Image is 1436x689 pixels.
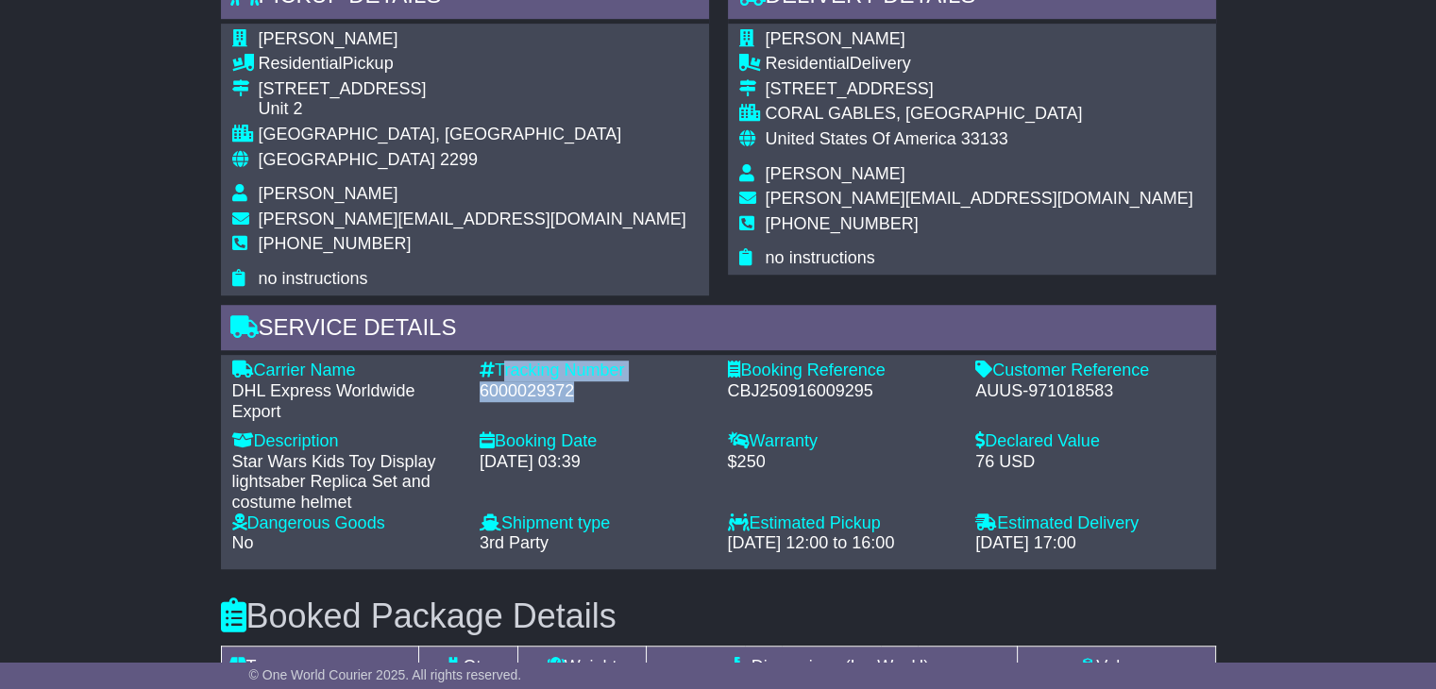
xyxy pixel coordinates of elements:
[766,164,905,183] span: [PERSON_NAME]
[259,269,368,288] span: no instructions
[518,647,647,688] td: Weight
[480,431,709,452] div: Booking Date
[232,431,462,452] div: Description
[766,79,1193,100] div: [STREET_ADDRESS]
[766,129,956,148] span: United States Of America
[766,54,850,73] span: Residential
[221,305,1216,356] div: Service Details
[961,129,1008,148] span: 33133
[766,214,919,233] span: [PHONE_NUMBER]
[480,361,709,381] div: Tracking Number
[766,29,905,48] span: [PERSON_NAME]
[728,513,957,534] div: Estimated Pickup
[480,381,709,402] div: 6000029372
[975,533,1205,554] div: [DATE] 17:00
[1017,647,1215,688] td: Volume
[766,189,1193,208] span: [PERSON_NAME][EMAIL_ADDRESS][DOMAIN_NAME]
[259,210,686,228] span: [PERSON_NAME][EMAIL_ADDRESS][DOMAIN_NAME]
[647,647,1018,688] td: Dimensions (L x W x H)
[259,125,686,145] div: [GEOGRAPHIC_DATA], [GEOGRAPHIC_DATA]
[259,54,343,73] span: Residential
[221,597,1216,635] h3: Booked Package Details
[766,104,1193,125] div: CORAL GABLES, [GEOGRAPHIC_DATA]
[975,381,1205,402] div: AUUS-971018583
[728,452,957,473] div: $250
[259,29,398,48] span: [PERSON_NAME]
[766,248,875,267] span: no instructions
[480,452,709,473] div: [DATE] 03:39
[232,452,462,513] div: Star Wars Kids Toy Display lightsaber Replica Set and costume helmet
[232,533,254,552] span: No
[728,431,957,452] div: Warranty
[249,667,522,682] span: © One World Courier 2025. All rights reserved.
[259,99,686,120] div: Unit 2
[259,150,435,169] span: [GEOGRAPHIC_DATA]
[728,361,957,381] div: Booking Reference
[259,184,398,203] span: [PERSON_NAME]
[259,234,412,253] span: [PHONE_NUMBER]
[232,513,462,534] div: Dangerous Goods
[480,533,549,552] span: 3rd Party
[419,647,518,688] td: Qty.
[766,54,1193,75] div: Delivery
[221,647,419,688] td: Type
[440,150,478,169] span: 2299
[232,361,462,381] div: Carrier Name
[259,54,686,75] div: Pickup
[975,431,1205,452] div: Declared Value
[975,361,1205,381] div: Customer Reference
[728,381,957,402] div: CBJ250916009295
[975,513,1205,534] div: Estimated Delivery
[728,533,957,554] div: [DATE] 12:00 to 16:00
[232,381,462,422] div: DHL Express Worldwide Export
[975,452,1205,473] div: 76 USD
[480,513,709,534] div: Shipment type
[259,79,686,100] div: [STREET_ADDRESS]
